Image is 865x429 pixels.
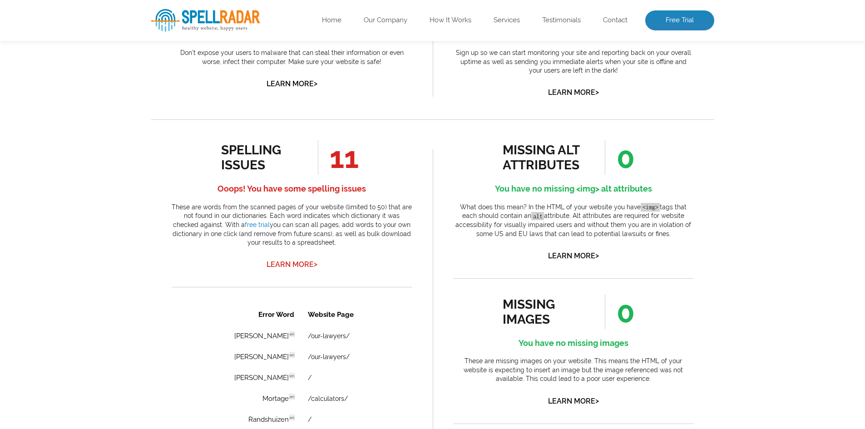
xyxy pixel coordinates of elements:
span: en [117,28,124,34]
h3: All Results? [5,145,236,171]
a: 1 [116,257,124,267]
a: Testimonials [542,16,581,25]
span: > [595,394,599,407]
p: These are words from the scanned pages of your website (limited to 50) that are not found in our ... [172,203,412,247]
a: /calculators/ [136,92,176,99]
a: How It Works [430,16,471,25]
h4: Ooops! You have some spelling issues [172,182,412,196]
span: > [595,249,599,262]
td: [PERSON_NAME] [24,64,129,84]
span: > [314,258,317,271]
a: Get Free Trial [79,180,162,199]
a: / [136,113,140,120]
a: Learn More> [548,251,599,260]
span: en [117,90,124,97]
img: SpellRadar [151,9,260,32]
p: These are missing images on your website. This means the HTML of your website is expecting to ins... [453,357,694,384]
a: Free Trial [645,10,714,30]
a: Home [322,16,341,25]
span: en [117,49,124,55]
div: missing alt attributes [503,143,585,173]
span: Want to view [5,145,236,154]
td: [PERSON_NAME] [24,44,129,64]
a: Learn More> [548,397,599,405]
a: /our-lawyers/ [136,29,178,36]
span: > [314,77,317,90]
a: /our-lawyers/ [136,50,178,57]
span: 0 [605,140,635,175]
td: [PERSON_NAME] [24,23,129,43]
td: Randshuizen [24,106,129,126]
span: > [595,86,599,99]
a: free trial [245,221,270,228]
a: Services [494,16,520,25]
h4: You have no missing images [453,336,694,350]
a: Contact [603,16,628,25]
a: Learn More> [267,260,317,269]
span: en [117,69,124,76]
code: alt [531,212,544,221]
p: Sign up so we can start monitoring your site and reporting back on your overall uptime as well as... [453,49,694,75]
div: missing images [503,297,585,327]
th: Website Page [130,1,217,22]
code: <img> [641,203,660,212]
p: What does this mean? In the HTML of your website you have tags that each should contain an attrib... [453,203,694,238]
td: Mortage [24,85,129,105]
a: Learn More> [267,79,317,88]
span: 11 [318,140,359,175]
span: 0 [605,295,635,329]
p: Don’t expose your users to malware that can steal their information or even worse, infect their c... [172,49,412,66]
a: / [136,71,140,78]
a: Our Company [364,16,407,25]
span: en [117,111,124,118]
div: spelling issues [221,143,303,173]
h4: You have no missing <img> alt attributes [453,182,694,196]
a: Learn More> [548,88,599,97]
th: Error Word [24,1,129,22]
